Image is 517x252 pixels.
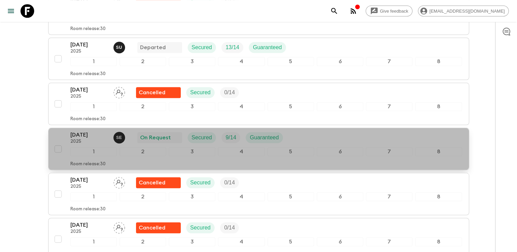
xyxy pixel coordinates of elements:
[70,207,106,212] p: Room release: 30
[221,132,240,143] div: Trip Fill
[113,179,125,184] span: Assign pack leader
[268,147,314,156] div: 5
[253,43,282,52] p: Guaranteed
[169,192,215,201] div: 3
[70,162,106,167] p: Room release: 30
[220,222,239,233] div: Trip Fill
[48,128,469,170] button: [DATE]2025Süleyman ErköseOn RequestSecuredTrip FillGuaranteed12345678Room release:30
[169,147,215,156] div: 3
[268,192,314,201] div: 5
[317,147,363,156] div: 6
[139,179,165,187] p: Cancelled
[188,132,216,143] div: Secured
[120,192,166,201] div: 2
[268,57,314,66] div: 5
[70,116,106,122] p: Room release: 30
[366,5,412,16] a: Give feedback
[317,192,363,201] div: 6
[192,134,212,142] p: Secured
[415,147,462,156] div: 8
[120,102,166,111] div: 2
[218,237,264,246] div: 4
[120,237,166,246] div: 2
[70,147,117,156] div: 1
[415,57,462,66] div: 8
[224,179,235,187] p: 0 / 14
[70,86,108,94] p: [DATE]
[317,102,363,111] div: 6
[113,44,126,49] span: Sefa Uz
[48,173,469,215] button: [DATE]2025Assign pack leaderFlash Pack cancellationSecuredTrip Fill12345678Room release:30
[136,177,181,188] div: Flash Pack cancellation
[70,176,108,184] p: [DATE]
[415,192,462,201] div: 8
[190,224,211,232] p: Secured
[139,224,165,232] p: Cancelled
[268,102,314,111] div: 5
[70,184,108,190] p: 2025
[366,102,412,111] div: 7
[113,134,126,139] span: Süleyman Erköse
[415,102,462,111] div: 8
[226,134,236,142] p: 9 / 14
[186,222,215,233] div: Secured
[224,224,235,232] p: 0 / 14
[250,134,279,142] p: Guaranteed
[226,43,239,52] p: 13 / 14
[70,71,106,77] p: Room release: 30
[70,94,108,99] p: 2025
[70,26,106,32] p: Room release: 30
[221,42,243,53] div: Trip Fill
[366,192,412,201] div: 7
[70,57,117,66] div: 1
[136,87,181,98] div: Flash Pack cancellation
[136,222,181,233] div: Flash Pack cancellation
[418,5,509,16] div: [EMAIL_ADDRESS][DOMAIN_NAME]
[317,57,363,66] div: 6
[113,132,126,143] button: SE
[169,237,215,246] div: 3
[70,229,108,235] p: 2025
[48,38,469,80] button: [DATE]2025Sefa UzDepartedSecuredTrip FillGuaranteed12345678Room release:30
[218,192,264,201] div: 4
[376,9,412,14] span: Give feedback
[186,177,215,188] div: Secured
[426,9,508,14] span: [EMAIL_ADDRESS][DOMAIN_NAME]
[218,57,264,66] div: 4
[116,135,122,140] p: S E
[70,221,108,229] p: [DATE]
[4,4,18,18] button: menu
[140,134,171,142] p: On Request
[218,147,264,156] div: 4
[169,57,215,66] div: 3
[48,83,469,125] button: [DATE]2025Assign pack leaderFlash Pack cancellationSecuredTrip Fill12345678Room release:30
[190,88,211,97] p: Secured
[139,88,165,97] p: Cancelled
[70,102,117,111] div: 1
[218,102,264,111] div: 4
[169,102,215,111] div: 3
[224,88,235,97] p: 0 / 14
[70,41,108,49] p: [DATE]
[415,237,462,246] div: 8
[366,237,412,246] div: 7
[366,147,412,156] div: 7
[113,224,125,229] span: Assign pack leader
[317,237,363,246] div: 6
[220,177,239,188] div: Trip Fill
[268,237,314,246] div: 5
[220,87,239,98] div: Trip Fill
[70,139,108,144] p: 2025
[140,43,166,52] p: Departed
[70,237,117,246] div: 1
[366,57,412,66] div: 7
[120,57,166,66] div: 2
[327,4,341,18] button: search adventures
[70,131,108,139] p: [DATE]
[120,147,166,156] div: 2
[190,179,211,187] p: Secured
[188,42,216,53] div: Secured
[186,87,215,98] div: Secured
[192,43,212,52] p: Secured
[70,192,117,201] div: 1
